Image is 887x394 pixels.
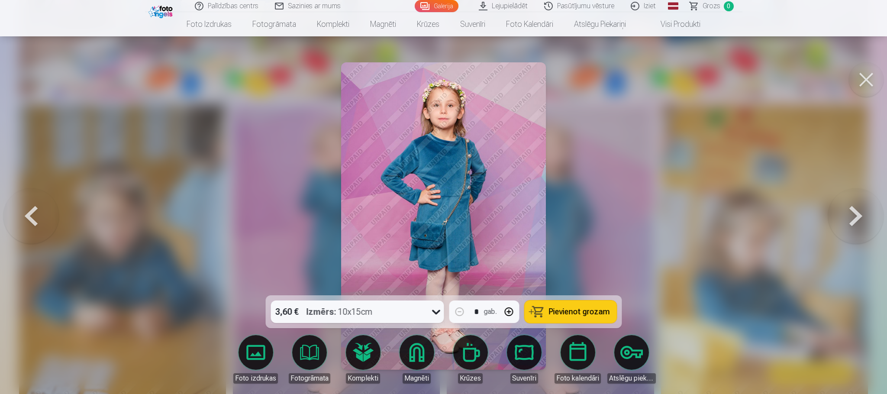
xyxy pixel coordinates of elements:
a: Fotogrāmata [285,335,334,384]
a: Krūzes [446,335,495,384]
a: Atslēgu piekariņi [564,12,636,36]
button: Pievienot grozam [524,300,616,323]
div: Komplekti [346,373,380,384]
a: Magnēti [360,12,406,36]
img: /fa1 [148,3,175,18]
div: Foto izdrukas [233,373,278,384]
span: Pievienot grozam [548,308,610,316]
div: Magnēti [403,373,431,384]
div: 3,60 € [271,300,303,323]
div: Atslēgu piekariņi [607,373,656,384]
a: Foto kalendāri [554,335,602,384]
a: Fotogrāmata [242,12,306,36]
strong: Izmērs : [306,306,336,318]
a: Atslēgu piekariņi [607,335,656,384]
a: Suvenīri [450,12,496,36]
span: 0 [724,1,734,11]
div: Foto kalendāri [555,373,601,384]
div: Krūzes [458,373,483,384]
a: Visi produkti [636,12,711,36]
div: Fotogrāmata [289,373,330,384]
div: gab. [484,307,497,317]
div: 10x15cm [306,300,372,323]
a: Suvenīri [500,335,548,384]
a: Foto kalendāri [496,12,564,36]
a: Komplekti [306,12,360,36]
a: Krūzes [406,12,450,36]
div: Suvenīri [510,373,538,384]
a: Magnēti [393,335,441,384]
a: Komplekti [339,335,387,384]
span: Grozs [703,1,720,11]
a: Foto izdrukas [232,335,280,384]
a: Foto izdrukas [176,12,242,36]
